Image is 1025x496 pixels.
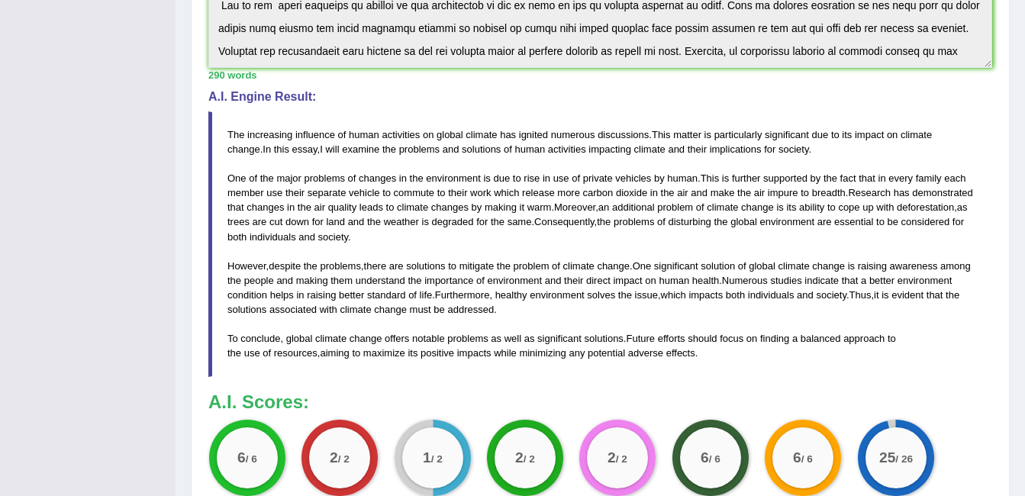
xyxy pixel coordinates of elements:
[508,216,532,227] span: same
[504,143,512,155] span: of
[840,172,856,184] span: fact
[382,187,391,198] span: to
[227,216,250,227] span: trees
[208,391,309,412] b: A.I. Scores:
[527,201,552,213] span: warm
[763,172,807,184] span: supported
[633,260,652,272] span: One
[801,333,841,344] span: balanced
[749,260,775,272] span: global
[714,216,727,227] span: the
[494,172,511,184] span: due
[492,289,495,301] span: Possible typo: you repeated a whitespace (did you mean: )
[320,304,337,315] span: with
[424,275,473,286] span: importance
[645,275,656,286] span: on
[654,172,665,184] span: by
[292,143,317,155] span: essay
[227,143,260,155] span: change
[240,333,280,344] span: conclude
[551,129,595,140] span: numerous
[586,275,611,286] span: direct
[628,347,663,359] span: adverse
[668,143,685,155] span: and
[748,289,795,301] span: individuals
[940,260,971,272] span: among
[626,333,655,344] span: Future
[325,143,339,155] span: will
[437,187,446,198] span: to
[330,449,338,466] big: 2
[634,143,666,155] span: climate
[399,143,440,155] span: problems
[249,172,257,184] span: of
[585,333,624,344] span: solutions
[296,289,304,301] span: in
[673,129,701,140] span: matter
[519,347,566,359] span: minimizing
[491,333,501,344] span: as
[858,260,887,272] span: raising
[855,129,884,140] span: impact
[208,90,992,104] h4: A.I. Engine Result:
[244,275,274,286] span: people
[792,333,798,344] span: a
[760,333,789,344] span: finding
[874,289,879,301] span: it
[730,216,757,227] span: global
[534,216,595,227] span: Consequently
[691,187,708,198] span: and
[778,260,810,272] span: climate
[613,275,642,286] span: impact
[583,187,614,198] span: carbon
[557,187,580,198] span: more
[227,289,267,301] span: condition
[598,129,649,140] span: discussions
[635,289,658,301] span: issue
[861,275,866,286] span: a
[553,172,569,184] span: use
[657,201,693,213] span: problem
[227,187,264,198] span: member
[394,187,434,198] span: commute
[588,143,631,155] span: impacting
[466,129,497,140] span: climate
[476,275,485,286] span: of
[227,275,241,286] span: the
[459,260,495,272] span: mitigate
[677,187,688,198] span: air
[522,187,555,198] span: release
[848,187,891,198] span: Research
[359,201,383,213] span: leads
[545,275,562,286] span: and
[765,129,809,140] span: significant
[514,260,550,272] span: problem
[778,143,809,155] span: society
[330,275,353,286] span: them
[659,275,689,286] span: human
[618,289,632,301] span: the
[916,172,942,184] span: family
[738,260,746,272] span: of
[263,347,271,359] span: of
[894,187,910,198] span: has
[408,347,417,359] span: its
[666,347,695,359] span: effects
[688,143,707,155] span: their
[563,260,595,272] span: climate
[616,187,647,198] span: dioxide
[812,187,846,198] span: breadth
[399,172,407,184] span: in
[726,289,745,301] span: both
[552,260,560,272] span: of
[704,129,711,140] span: is
[657,216,666,227] span: of
[448,187,467,198] span: their
[263,143,271,155] span: In
[476,216,488,227] span: for
[348,216,365,227] span: and
[410,172,424,184] span: the
[312,216,324,227] span: for
[598,201,609,213] span: an
[274,347,317,359] span: resources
